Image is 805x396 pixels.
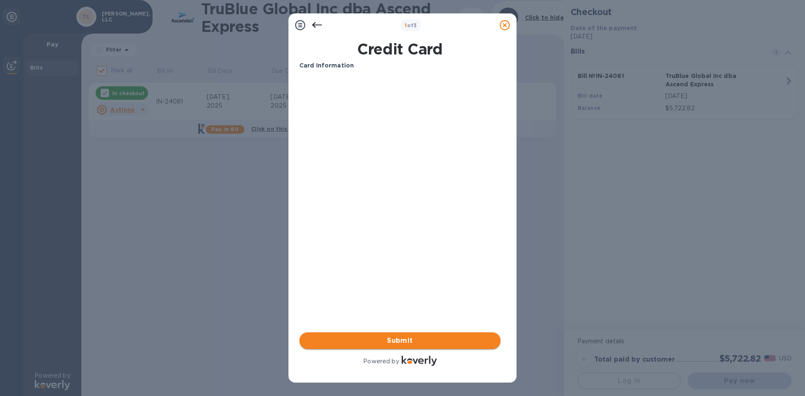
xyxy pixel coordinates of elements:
[405,22,417,28] b: of 3
[296,40,504,58] h1: Credit Card
[402,356,437,366] img: Logo
[299,77,501,202] iframe: Your browser does not support iframes
[363,357,399,366] p: Powered by
[299,332,501,349] button: Submit
[405,22,407,28] span: 1
[299,62,354,69] b: Card Information
[306,336,494,346] span: Submit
